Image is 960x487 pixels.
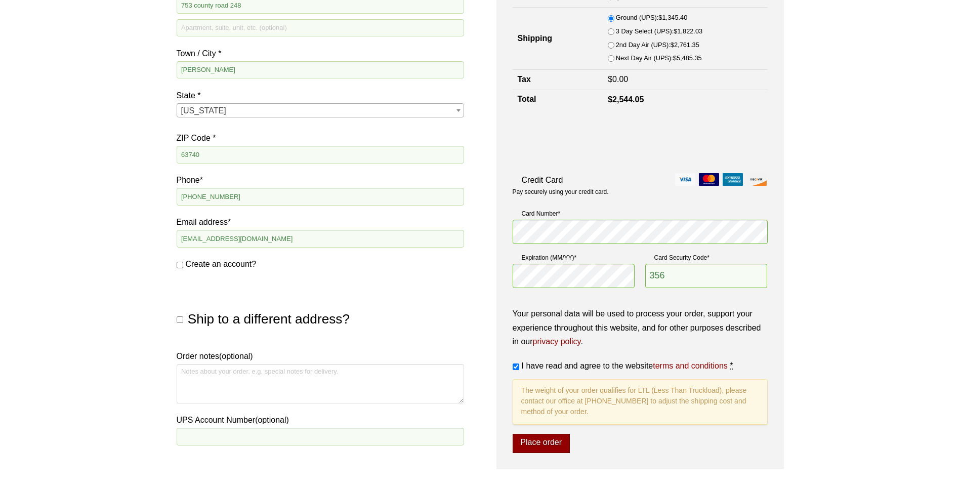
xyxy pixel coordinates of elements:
th: Tax [513,70,603,90]
span: $ [673,54,677,62]
label: UPS Account Number [177,413,464,427]
span: I have read and agree to the website [522,361,728,370]
label: Credit Card [513,173,768,187]
label: Card Number [513,209,768,219]
span: (optional) [255,416,289,424]
label: Order notes [177,349,464,363]
button: Place order [513,434,570,453]
a: privacy policy [533,337,581,346]
img: amex [723,173,743,186]
fieldset: Payment Info [513,205,768,297]
label: Email address [177,215,464,229]
bdi: 2,761.35 [671,41,699,49]
span: $ [608,95,612,104]
abbr: required [730,361,733,370]
span: $ [608,75,612,84]
label: State [177,89,464,102]
th: Shipping [513,7,603,69]
span: Missouri [177,104,464,118]
span: $ [671,41,674,49]
input: Create an account? [177,262,183,268]
label: Phone [177,173,464,187]
th: Total [513,90,603,109]
input: Apartment, suite, unit, etc. (optional) [177,19,464,36]
input: CSC [645,264,768,288]
span: $ [674,27,677,35]
p: Pay securely using your credit card. [513,188,768,196]
iframe: reCAPTCHA [513,120,666,159]
bdi: 0.00 [608,75,628,84]
img: mastercard [699,173,719,186]
span: $ [658,14,662,21]
p: Your personal data will be used to process your order, support your experience throughout this we... [513,307,768,348]
span: (optional) [219,352,253,360]
bdi: 2,544.05 [608,95,644,104]
label: Town / City [177,47,464,60]
span: Create an account? [186,260,257,268]
label: Next Day Air (UPS): [616,53,702,64]
label: Ground (UPS): [616,12,688,23]
input: I have read and agree to the websiteterms and conditions * [513,363,519,370]
label: Expiration (MM/YY) [513,253,635,263]
span: Ship to a different address? [188,311,350,327]
img: visa [675,173,695,186]
img: discover [746,173,767,186]
label: 2nd Day Air (UPS): [616,39,699,51]
bdi: 1,345.40 [658,14,687,21]
p: The weight of your order qualifies for LTL (Less Than Truckload), please contact our office at [P... [513,379,768,425]
bdi: 5,485.35 [673,54,702,62]
bdi: 1,822.03 [674,27,702,35]
a: terms and conditions [653,361,728,370]
label: ZIP Code [177,131,464,145]
input: Ship to a different address? [177,316,183,323]
label: Card Security Code [645,253,768,263]
span: State [177,103,464,117]
label: 3 Day Select (UPS): [616,26,702,37]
